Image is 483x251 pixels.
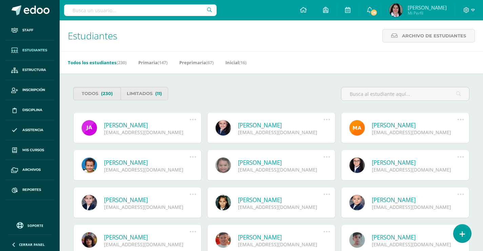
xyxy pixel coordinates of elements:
a: Disciplina [5,100,54,120]
a: [PERSON_NAME] [238,196,323,204]
a: Inscripción [5,80,54,100]
div: [EMAIL_ADDRESS][DOMAIN_NAME] [238,204,323,210]
a: Archivo de Estudiantes [382,29,475,42]
span: Disciplina [22,107,42,113]
span: Estudiantes [22,48,47,53]
span: Soporte [27,223,43,228]
input: Busca un usuario... [64,4,217,16]
a: Estudiantes [5,40,54,60]
span: (230) [101,87,113,100]
a: Primaria(147) [138,57,167,68]
a: Todos los estudiantes(230) [68,57,126,68]
span: 26 [370,9,377,16]
span: Asistencia [22,127,43,133]
span: Archivos [22,167,41,173]
input: Busca al estudiante aquí... [341,87,469,101]
a: [PERSON_NAME] [104,196,189,204]
span: Mis cursos [22,147,44,153]
div: [EMAIL_ADDRESS][DOMAIN_NAME] [238,129,323,136]
a: [PERSON_NAME] [104,121,189,129]
a: Archivos [5,160,54,180]
span: [PERSON_NAME] [408,4,447,11]
div: [EMAIL_ADDRESS][DOMAIN_NAME] [372,166,457,173]
a: [PERSON_NAME] [104,159,189,166]
a: [PERSON_NAME] [372,121,457,129]
a: Preprimaria(67) [179,57,214,68]
span: (147) [158,59,167,66]
div: [EMAIL_ADDRESS][DOMAIN_NAME] [372,129,457,136]
div: [EMAIL_ADDRESS][DOMAIN_NAME] [104,166,189,173]
a: [PERSON_NAME] [372,196,457,204]
div: [EMAIL_ADDRESS][DOMAIN_NAME] [104,241,189,248]
a: [PERSON_NAME] [372,233,457,241]
span: Staff [22,28,33,33]
a: Mis cursos [5,140,54,160]
a: Staff [5,20,54,40]
a: Reportes [5,180,54,200]
span: (16) [239,59,246,66]
a: Todos(230) [73,87,121,100]
span: Archivo de Estudiantes [402,30,466,42]
span: Inscripción [22,87,45,93]
a: [PERSON_NAME] [372,159,457,166]
a: Limitados(11) [121,87,168,100]
a: Soporte [8,220,52,230]
div: [EMAIL_ADDRESS][DOMAIN_NAME] [238,241,323,248]
span: Mi Perfil [408,10,447,16]
span: Reportes [22,187,41,193]
a: [PERSON_NAME] [238,121,323,129]
img: dbaff9155df2cbddabe12780bec20cac.png [389,3,403,17]
a: Estructura [5,60,54,80]
span: Cerrar panel [19,242,45,247]
span: Estructura [22,67,46,73]
a: [PERSON_NAME] [104,233,189,241]
span: (11) [155,87,162,100]
a: [PERSON_NAME] [238,233,323,241]
div: [EMAIL_ADDRESS][DOMAIN_NAME] [104,129,189,136]
div: [EMAIL_ADDRESS][DOMAIN_NAME] [238,166,323,173]
span: (67) [206,59,214,66]
div: [EMAIL_ADDRESS][DOMAIN_NAME] [104,204,189,210]
div: [EMAIL_ADDRESS][DOMAIN_NAME] [372,241,457,248]
a: Inicial(16) [225,57,246,68]
a: Asistencia [5,120,54,140]
span: Estudiantes [68,29,117,42]
a: [PERSON_NAME] [238,159,323,166]
span: (230) [117,59,126,66]
div: [EMAIL_ADDRESS][DOMAIN_NAME] [372,204,457,210]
